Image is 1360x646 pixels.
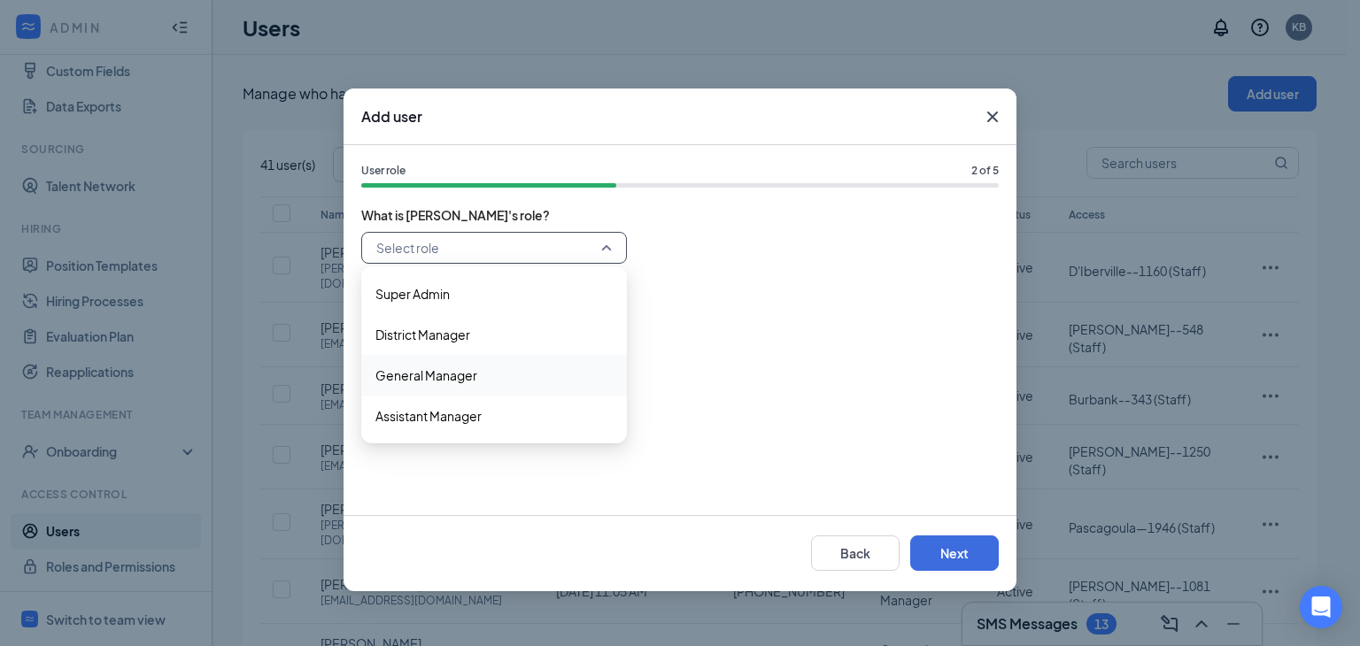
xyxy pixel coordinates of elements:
[375,325,470,344] span: District Manager
[375,365,477,385] span: General Manager
[982,106,1003,127] svg: Cross
[1300,586,1342,628] div: Open Intercom Messenger
[361,107,422,127] h3: Add user
[910,535,999,571] button: Next
[375,406,482,426] span: Assistant Manager
[361,163,406,180] span: User role
[361,205,999,225] span: What is [PERSON_NAME]'s role?
[971,163,999,180] span: 2 of 5
[969,88,1016,145] button: Close
[811,535,900,571] button: Back
[375,284,450,304] span: Super Admin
